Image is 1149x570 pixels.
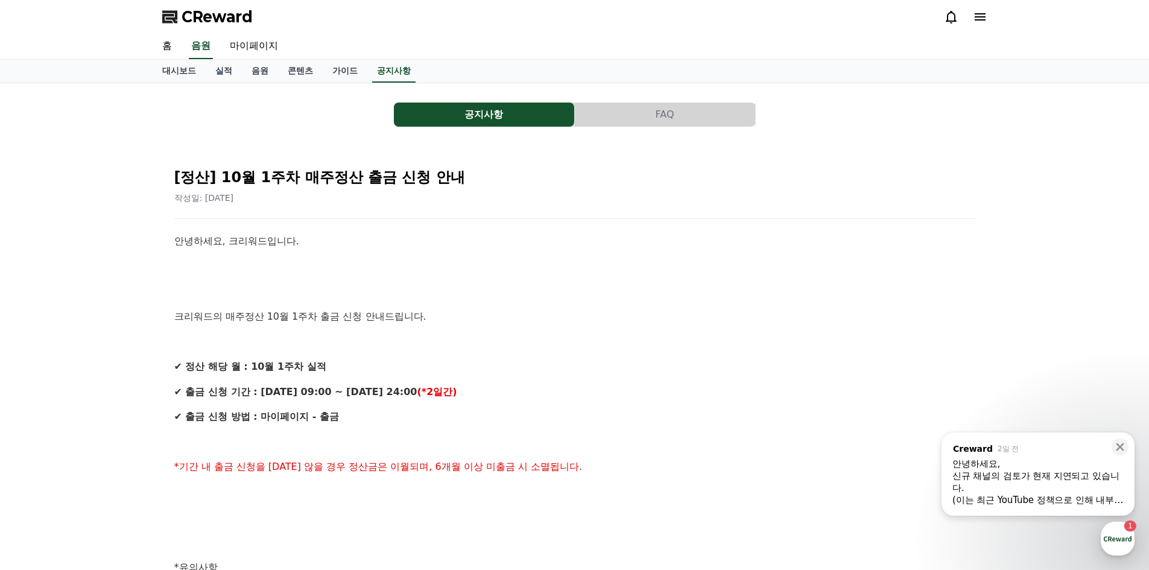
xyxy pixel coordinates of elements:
a: 1대화 [80,382,156,413]
p: 안녕하세요, 크리워드입니다. [174,233,975,249]
span: 작성일: [DATE] [174,193,234,203]
a: 실적 [206,60,242,83]
h2: [정산] 10월 1주차 매주정산 출금 신청 안내 [174,168,975,187]
button: 공지사항 [394,103,574,127]
span: 1 [122,382,127,391]
p: 크리워드의 매주정산 10월 1주차 출금 신청 안내드립니다. [174,309,975,325]
a: 공지사항 [372,60,416,83]
a: 설정 [156,382,232,413]
span: 설정 [186,401,201,410]
strong: ✔ 출금 신청 방법 : 마이페이지 - 출금 [174,411,339,422]
a: 마이페이지 [220,34,288,59]
a: 가이드 [323,60,367,83]
a: 홈 [4,382,80,413]
a: 공지사항 [394,103,575,127]
a: CReward [162,7,253,27]
span: 대화 [110,401,125,411]
strong: (*2일간) [417,386,457,397]
strong: ✔ 정산 해당 월 : 10월 1주차 실적 [174,361,326,372]
span: 홈 [38,401,45,410]
strong: ✔ 출금 신청 기간 : [DATE] 09:00 ~ [DATE] 24:00 [174,386,417,397]
span: CReward [182,7,253,27]
a: 대시보드 [153,60,206,83]
a: FAQ [575,103,756,127]
a: 음원 [189,34,213,59]
span: *기간 내 출금 신청을 [DATE] 않을 경우 정산금은 이월되며, 6개월 이상 미출금 시 소멸됩니다. [174,461,583,472]
a: 콘텐츠 [278,60,323,83]
a: 음원 [242,60,278,83]
a: 홈 [153,34,182,59]
button: FAQ [575,103,755,127]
